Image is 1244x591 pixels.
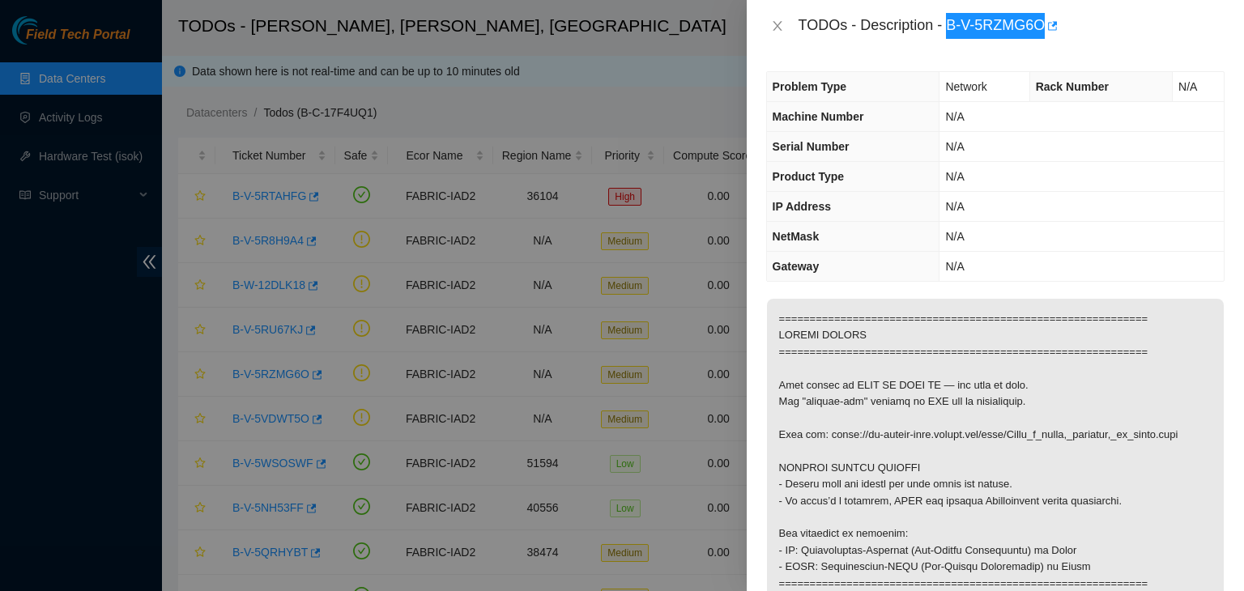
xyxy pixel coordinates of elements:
[773,170,844,183] span: Product Type
[773,80,847,93] span: Problem Type
[773,140,850,153] span: Serial Number
[945,170,964,183] span: N/A
[771,19,784,32] span: close
[773,260,820,273] span: Gateway
[945,110,964,123] span: N/A
[945,260,964,273] span: N/A
[945,200,964,213] span: N/A
[945,230,964,243] span: N/A
[1178,80,1197,93] span: N/A
[773,200,831,213] span: IP Address
[773,110,864,123] span: Machine Number
[1036,80,1109,93] span: Rack Number
[945,140,964,153] span: N/A
[945,80,986,93] span: Network
[799,13,1225,39] div: TODOs - Description - B-V-5RZMG6O
[773,230,820,243] span: NetMask
[766,19,789,34] button: Close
